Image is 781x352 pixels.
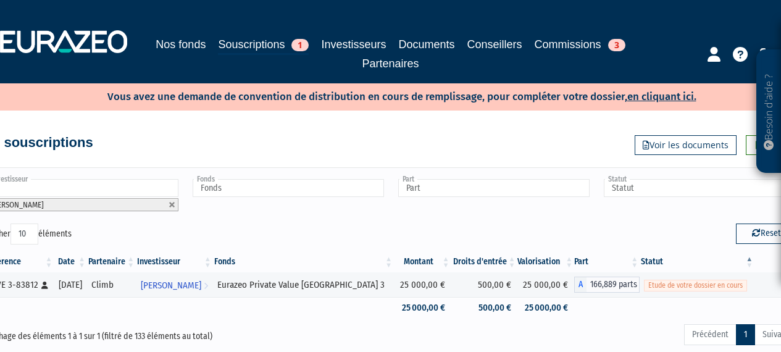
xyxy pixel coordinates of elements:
a: Souscriptions1 [218,36,309,55]
div: [DATE] [59,279,83,291]
td: 500,00 € [451,272,517,297]
a: Partenaires [362,55,419,72]
th: Investisseur: activer pour trier la colonne par ordre croissant [136,251,212,272]
td: 25 000,00 € [517,297,575,319]
td: 25 000,00 € [517,272,575,297]
td: Climb [87,272,136,297]
a: 1 [736,324,755,345]
a: Commissions3 [535,36,625,53]
td: 500,00 € [451,297,517,319]
p: Vous avez une demande de convention de distribution en cours de remplissage, pour compléter votre... [72,86,696,104]
th: Partenaire: activer pour trier la colonne par ordre croissant [87,251,136,272]
a: Nos fonds [156,36,206,53]
a: Voir les documents [635,135,737,155]
th: Fonds: activer pour trier la colonne par ordre croissant [213,251,394,272]
th: Statut : activer pour trier la colonne par ordre d&eacute;croissant [640,251,754,272]
td: 25 000,00 € [394,297,451,319]
th: Part: activer pour trier la colonne par ordre croissant [574,251,640,272]
i: [Français] Personne physique [41,282,48,289]
a: [PERSON_NAME] [136,272,212,297]
span: 3 [608,39,625,51]
a: Investisseurs [321,36,386,53]
th: Droits d'entrée: activer pour trier la colonne par ordre croissant [451,251,517,272]
p: Besoin d'aide ? [762,56,776,167]
span: [PERSON_NAME] [141,274,201,297]
select: Afficheréléments [10,224,38,245]
span: A [574,277,587,293]
span: Etude de votre dossier en cours [644,280,747,291]
div: A - Eurazeo Private Value Europe 3 [574,277,640,293]
th: Date: activer pour trier la colonne par ordre croissant [54,251,87,272]
a: en cliquant ici. [627,90,696,103]
a: Conseillers [467,36,522,53]
th: Valorisation: activer pour trier la colonne par ordre croissant [517,251,575,272]
span: 1 [291,39,309,51]
a: Documents [399,36,455,53]
span: 166,889 parts [587,277,640,293]
th: Montant: activer pour trier la colonne par ordre croissant [394,251,451,272]
i: Voir l'investisseur [204,274,208,297]
td: 25 000,00 € [394,272,451,297]
div: Eurazeo Private Value [GEOGRAPHIC_DATA] 3 [217,279,390,291]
